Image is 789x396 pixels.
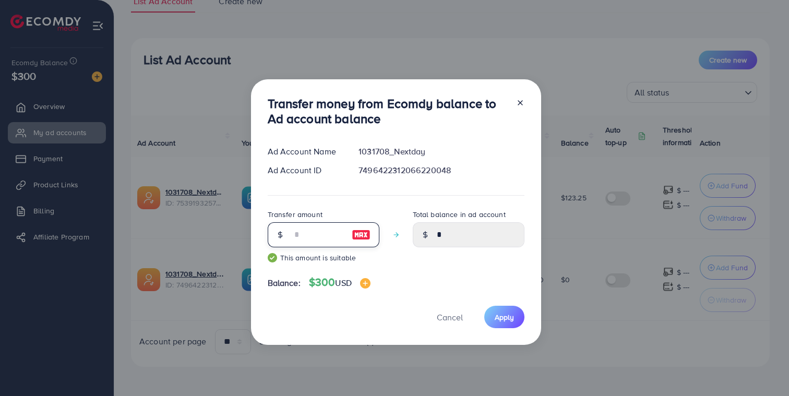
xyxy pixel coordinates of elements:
small: This amount is suitable [268,253,379,263]
label: Transfer amount [268,209,322,220]
button: Cancel [424,306,476,328]
span: Cancel [437,311,463,323]
div: Ad Account ID [259,164,351,176]
div: Ad Account Name [259,146,351,158]
span: USD [335,277,351,289]
h3: Transfer money from Ecomdy balance to Ad account balance [268,96,508,126]
img: image [360,278,370,289]
button: Apply [484,306,524,328]
h4: $300 [309,276,370,289]
img: guide [268,253,277,262]
div: 7496422312066220048 [350,164,532,176]
span: Balance: [268,277,301,289]
div: 1031708_Nextday [350,146,532,158]
label: Total balance in ad account [413,209,506,220]
iframe: Chat [745,349,781,388]
img: image [352,229,370,241]
span: Apply [495,312,514,322]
